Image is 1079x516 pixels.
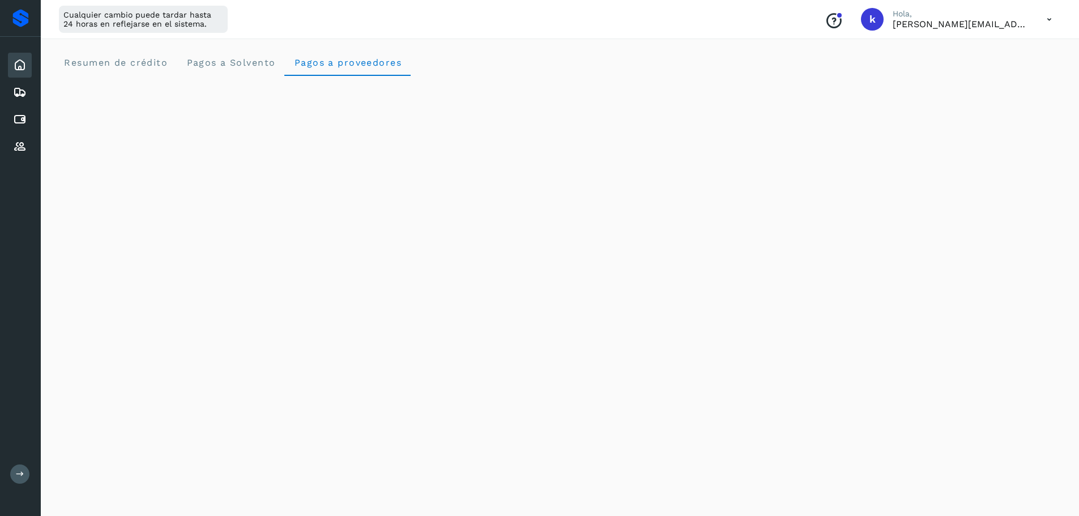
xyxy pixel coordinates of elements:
div: Cuentas por pagar [8,107,32,132]
p: karen.saucedo@53cargo.com [893,19,1029,29]
span: Pagos a proveedores [293,57,402,68]
div: Embarques [8,80,32,105]
span: Resumen de crédito [63,57,168,68]
div: Cualquier cambio puede tardar hasta 24 horas en reflejarse en el sistema. [59,6,228,33]
div: Proveedores [8,134,32,159]
p: Hola, [893,9,1029,19]
span: Pagos a Solvento [186,57,275,68]
div: Inicio [8,53,32,78]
